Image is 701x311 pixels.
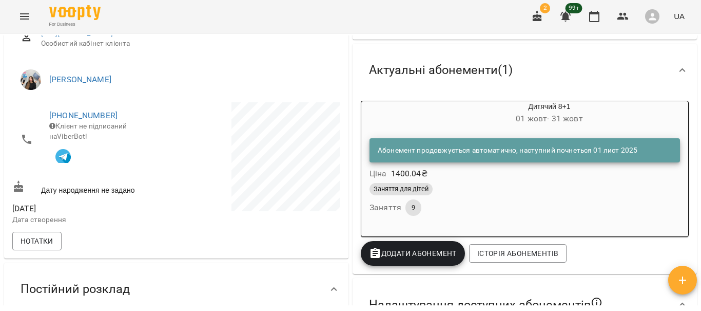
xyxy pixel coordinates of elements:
span: UA [674,11,685,22]
p: 1400.04 ₴ [391,168,427,180]
span: 2 [540,3,550,13]
h6: Заняття [369,200,401,215]
span: 9 [405,203,421,212]
span: Історія абонементів [477,247,558,260]
span: Особистий кабінет клієнта [41,39,332,49]
span: Нотатки [21,235,53,247]
p: Дата створення [12,215,174,225]
img: Telegram [55,149,71,164]
div: Дитячий 8+1 [361,101,411,126]
span: 01 жовт - 31 жовт [516,114,582,123]
div: Дату народження не задано [10,178,177,197]
button: Дитячий 8+101 жовт- 31 жовтАбонемент продовжується автоматично, наступний почнеться 01 лист 2025Ц... [361,101,688,228]
button: Історія абонементів [469,244,567,263]
button: Клієнт підписаний на VooptyBot [49,141,77,169]
span: Додати Абонемент [369,247,457,260]
svg: Якщо не обрано жодного, клієнт зможе побачити всі публічні абонементи [591,297,603,309]
div: Дитячий 8+1 [411,101,688,126]
button: Нотатки [12,232,62,250]
span: For Business [49,21,101,28]
a: [PHONE_NUMBER] [49,111,118,120]
a: [PERSON_NAME] [49,75,111,84]
div: Абонемент продовжується автоматично, наступний почнеться 01 лист 2025 [378,141,637,160]
button: UA [670,7,689,26]
span: Постійний розклад [21,281,130,297]
img: Марина Сергіівна Мордюк [21,69,41,90]
span: Заняття для дітей [369,185,433,194]
button: Menu [12,4,37,29]
div: Актуальні абонементи(1) [353,44,697,97]
span: Актуальні абонементи ( 1 ) [369,62,513,78]
span: [DATE] [12,203,174,215]
h6: Ціна [369,167,387,181]
button: Додати Абонемент [361,241,465,266]
span: Клієнт не підписаний на ViberBot! [49,122,127,140]
img: Voopty Logo [49,5,101,20]
span: 99+ [566,3,582,13]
